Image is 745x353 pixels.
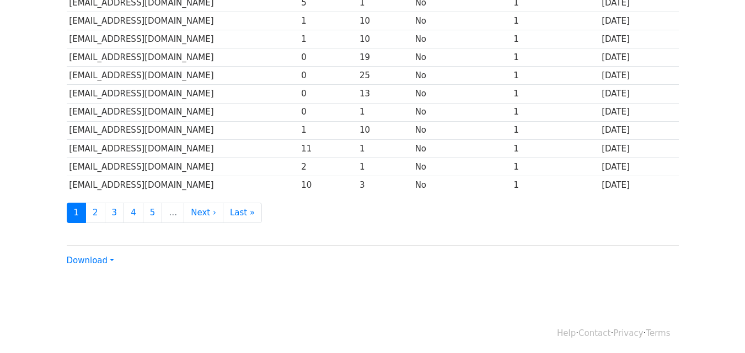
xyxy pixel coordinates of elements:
td: [EMAIL_ADDRESS][DOMAIN_NAME] [67,139,299,158]
td: [EMAIL_ADDRESS][DOMAIN_NAME] [67,30,299,48]
a: Privacy [613,328,643,338]
td: [EMAIL_ADDRESS][DOMAIN_NAME] [67,103,299,121]
td: 1 [511,85,599,103]
td: 1 [298,30,357,48]
td: No [412,176,511,194]
td: 1 [357,139,412,158]
td: 1 [511,139,599,158]
a: Terms [646,328,670,338]
a: 1 [67,203,87,223]
td: 1 [511,103,599,121]
td: No [412,12,511,30]
a: 3 [105,203,125,223]
td: 25 [357,67,412,85]
a: Last » [223,203,262,223]
td: [EMAIL_ADDRESS][DOMAIN_NAME] [67,67,299,85]
td: 1 [511,12,599,30]
td: 1 [357,158,412,176]
td: 10 [357,12,412,30]
td: [DATE] [599,85,678,103]
a: Download [67,256,114,265]
td: 1 [511,176,599,194]
td: 2 [298,158,357,176]
td: 10 [357,30,412,48]
td: 1 [357,103,412,121]
td: [EMAIL_ADDRESS][DOMAIN_NAME] [67,85,299,103]
td: [EMAIL_ADDRESS][DOMAIN_NAME] [67,48,299,67]
td: [DATE] [599,121,678,139]
td: [EMAIL_ADDRESS][DOMAIN_NAME] [67,12,299,30]
td: 1 [511,48,599,67]
td: 1 [511,121,599,139]
td: No [412,48,511,67]
td: [DATE] [599,30,678,48]
td: No [412,30,511,48]
td: 1 [511,30,599,48]
td: [DATE] [599,139,678,158]
td: No [412,67,511,85]
td: 0 [298,67,357,85]
td: No [412,85,511,103]
iframe: Chat Widget [690,300,745,353]
td: 0 [298,103,357,121]
td: [DATE] [599,67,678,85]
td: 0 [298,48,357,67]
td: [DATE] [599,48,678,67]
td: No [412,103,511,121]
td: 10 [298,176,357,194]
a: Next › [184,203,223,223]
td: 0 [298,85,357,103]
td: No [412,139,511,158]
td: [DATE] [599,103,678,121]
a: 5 [143,203,163,223]
td: [DATE] [599,12,678,30]
td: No [412,121,511,139]
a: Help [557,328,576,338]
td: 19 [357,48,412,67]
td: [EMAIL_ADDRESS][DOMAIN_NAME] [67,176,299,194]
td: No [412,158,511,176]
td: 1 [511,67,599,85]
td: 1 [298,121,357,139]
td: 1 [511,158,599,176]
a: 4 [124,203,143,223]
td: [DATE] [599,176,678,194]
td: 13 [357,85,412,103]
td: 11 [298,139,357,158]
td: [EMAIL_ADDRESS][DOMAIN_NAME] [67,121,299,139]
td: [EMAIL_ADDRESS][DOMAIN_NAME] [67,158,299,176]
td: 3 [357,176,412,194]
a: Contact [578,328,610,338]
a: 2 [85,203,105,223]
td: 1 [298,12,357,30]
td: 10 [357,121,412,139]
td: [DATE] [599,158,678,176]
